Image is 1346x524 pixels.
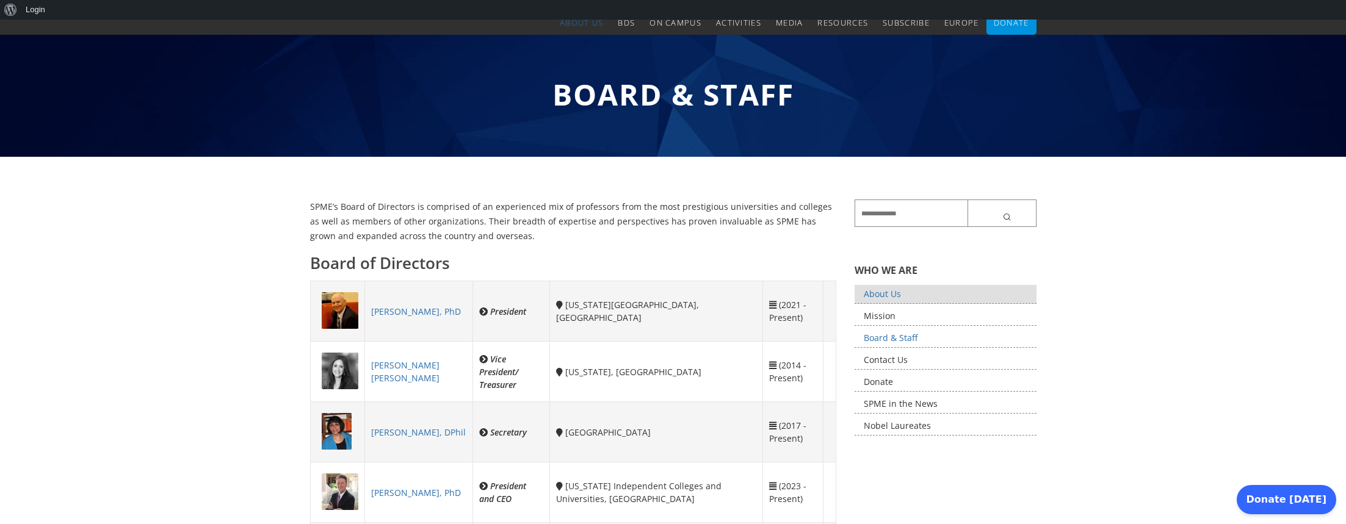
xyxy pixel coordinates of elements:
[855,285,1037,304] a: About Us
[769,419,817,445] div: (2017 - Present)
[479,426,543,439] div: Secretary
[322,292,358,329] img: 1708486238.jpg
[883,10,930,35] a: Subscribe
[618,17,635,28] span: BDS
[855,417,1037,436] a: Nobel Laureates
[649,10,701,35] a: On Campus
[769,479,817,505] div: (2023 - Present)
[649,17,701,28] span: On Campus
[817,17,868,28] span: Resources
[994,10,1029,35] a: Donate
[769,298,817,324] div: (2021 - Present)
[310,252,837,274] h3: Board of Directors
[479,305,543,318] div: President
[322,473,358,510] img: 3199023689.jpg
[556,479,756,505] div: [US_STATE] Independent Colleges and Universities, [GEOGRAPHIC_DATA]
[716,10,761,35] a: Activities
[479,479,543,505] div: President and CEO
[944,10,979,35] a: Europe
[716,17,761,28] span: Activities
[371,306,461,317] a: [PERSON_NAME], PhD
[883,17,930,28] span: Subscribe
[855,307,1037,326] a: Mission
[855,329,1037,348] a: Board & Staff
[855,373,1037,392] a: Donate
[817,10,868,35] a: Resources
[371,426,466,438] a: [PERSON_NAME], DPhil
[556,426,756,439] div: [GEOGRAPHIC_DATA]
[479,353,543,391] div: Vice President/ Treasurer
[322,413,352,450] img: 3347470104.jpg
[994,17,1029,28] span: Donate
[310,199,837,243] p: SPME’s Board of Directors is comprised of an experienced mix of professors from the most prestigi...
[776,10,803,35] a: Media
[560,17,603,28] span: About Us
[855,351,1037,370] a: Contact Us
[855,264,1037,277] h5: WHO WE ARE
[618,10,635,35] a: BDS
[855,395,1037,414] a: SPME in the News
[556,365,756,378] div: [US_STATE], [GEOGRAPHIC_DATA]
[560,10,603,35] a: About Us
[371,359,440,384] a: [PERSON_NAME] [PERSON_NAME]
[552,74,794,114] span: Board & Staff
[944,17,979,28] span: Europe
[769,359,817,384] div: (2014 - Present)
[371,487,461,498] a: [PERSON_NAME], PhD
[776,17,803,28] span: Media
[322,353,358,389] img: 3582058061.jpeg
[556,298,756,324] div: [US_STATE][GEOGRAPHIC_DATA], [GEOGRAPHIC_DATA]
